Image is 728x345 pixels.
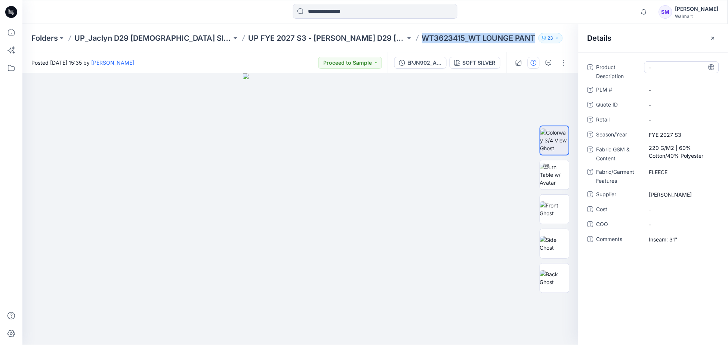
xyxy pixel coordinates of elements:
[649,221,714,228] span: -
[394,57,447,69] button: EPJN902_ADM_ Fleece Open Leg Pant
[649,144,714,160] span: 220 G/M2 | 60% Cotton/40% Polyester
[649,191,714,198] span: Jaclyn
[596,85,641,96] span: PLM #
[31,59,134,67] span: Posted [DATE] 15:35 by
[596,63,641,81] span: Product Description
[596,145,641,163] span: Fabric GSM & Content
[596,130,641,141] span: Season/Year
[91,59,134,66] a: [PERSON_NAME]
[450,57,500,69] button: SOFT SILVER
[540,236,569,252] img: Side Ghost
[649,86,714,94] span: -
[649,168,714,176] span: FLEECE
[649,206,714,213] span: -
[407,59,442,67] div: EPJN902_ADM_ Fleece Open Leg Pant
[649,131,714,139] span: FYE 2027 S3
[528,57,540,69] button: Details
[540,129,569,152] img: Colorway 3/4 View Ghost
[31,33,58,43] a: Folders
[596,190,641,200] span: Supplier
[540,201,569,217] img: Front Ghost
[539,33,563,43] button: 23
[548,34,553,42] p: 23
[422,33,536,43] p: WT3623415_WT LOUNGE PANT
[675,13,719,19] div: Walmart
[596,220,641,230] span: COO
[649,235,714,243] span: Inseam: 31"
[596,167,641,185] span: Fabric/Garment Features
[74,33,232,43] a: UP_Jaclyn D29 [DEMOGRAPHIC_DATA] Sleep
[675,4,719,13] div: [PERSON_NAME]
[243,73,358,345] img: eyJhbGciOiJIUzI1NiIsImtpZCI6IjAiLCJzbHQiOiJzZXMiLCJ0eXAiOiJKV1QifQ.eyJkYXRhIjp7InR5cGUiOiJzdG9yYW...
[659,5,672,19] div: SM
[649,64,714,71] span: -
[540,270,569,286] img: Back Ghost
[596,115,641,126] span: Retail
[649,101,714,109] span: -
[248,33,405,43] a: UP FYE 2027 S3 - [PERSON_NAME] D29 [DEMOGRAPHIC_DATA] Sleepwear
[649,116,714,124] span: -
[596,235,641,245] span: Comments
[540,163,569,187] img: Turn Table w/ Avatar
[587,34,612,43] h2: Details
[596,100,641,111] span: Quote ID
[596,205,641,215] span: Cost
[463,59,496,67] div: SOFT SILVER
